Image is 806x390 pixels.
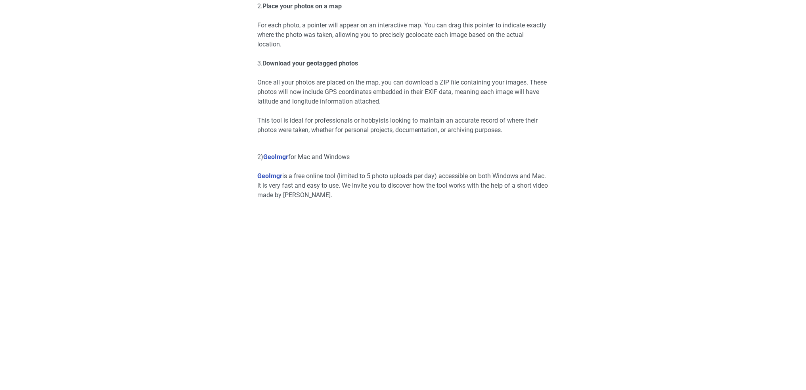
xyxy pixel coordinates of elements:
[257,171,549,200] p: is a free online tool (limited to 5 photo uploads per day) accessible on both Windows and Mac. It...
[257,2,549,11] p: 2.
[257,78,549,106] p: Once all your photos are placed on the map, you can download a ZIP file containing your images. T...
[257,152,549,162] p: 2) for Mac and Windows
[262,2,342,10] strong: Place your photos on a map
[257,59,549,68] p: 3.
[257,172,282,180] a: GeoImgr
[257,21,549,49] p: For each photo, a pointer will appear on an interactive map. You can drag this pointer to indicat...
[263,153,288,161] a: GeoImgr
[262,60,358,67] strong: Download your geotagged photos
[257,116,549,135] p: This tool is ideal for professionals or hobbyists looking to maintain an accurate record of where...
